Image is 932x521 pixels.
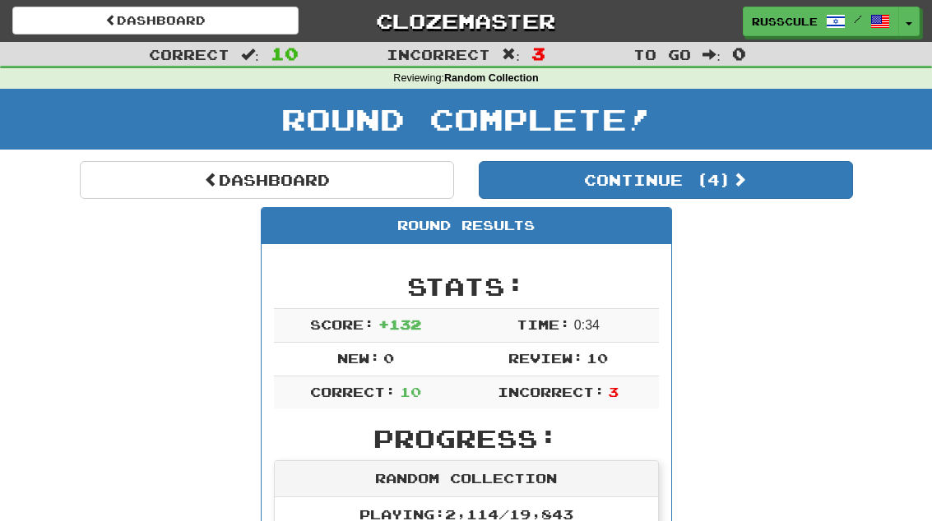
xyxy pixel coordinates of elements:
span: Correct: [310,384,396,399]
span: : [502,48,520,62]
span: Incorrect: [498,384,605,399]
span: 0 [383,350,394,366]
span: + 132 [378,316,421,332]
div: Round Results [262,208,671,244]
span: Time: [517,316,570,332]
span: 3 [531,44,545,63]
span: Incorrect [387,46,490,62]
strong: Random Collection [444,72,539,84]
span: Correct [149,46,230,62]
h1: Round Complete! [6,103,926,136]
span: Score: [310,316,374,332]
span: : [241,48,259,62]
span: 0 [732,44,746,63]
a: russcule / [743,7,899,36]
button: Continue (4) [479,161,853,199]
span: 10 [400,384,421,399]
span: New: [337,350,380,366]
span: 10 [587,350,608,366]
h2: Stats: [274,273,659,300]
div: Random Collection [275,461,658,497]
a: Dashboard [12,7,299,35]
a: Dashboard [80,161,454,199]
span: To go [633,46,691,62]
h2: Progress: [274,425,659,452]
span: Review: [508,350,583,366]
span: 0 : 34 [574,318,600,332]
a: Clozemaster [323,7,610,35]
span: 3 [608,384,619,399]
span: / [854,13,862,25]
span: : [702,48,721,62]
span: 10 [271,44,299,63]
span: russcule [752,14,818,29]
